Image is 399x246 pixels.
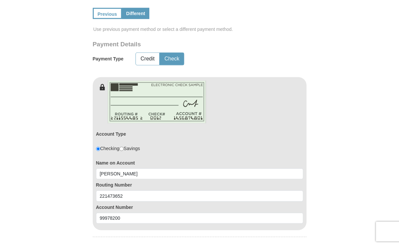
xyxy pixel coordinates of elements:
[108,80,206,123] img: check-en.png
[96,131,126,137] label: Account Type
[93,56,124,62] h5: Payment Type
[96,145,140,152] div: Checking Savings
[93,26,307,33] span: Use previous payment method or select a different payment method.
[160,53,184,65] button: Check
[96,160,303,166] label: Name on Account
[93,8,122,19] a: Previous
[136,53,159,65] button: Credit
[96,204,303,211] label: Account Number
[122,8,150,19] a: Different
[93,41,261,48] h3: Payment Details
[96,182,303,188] label: Routing Number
